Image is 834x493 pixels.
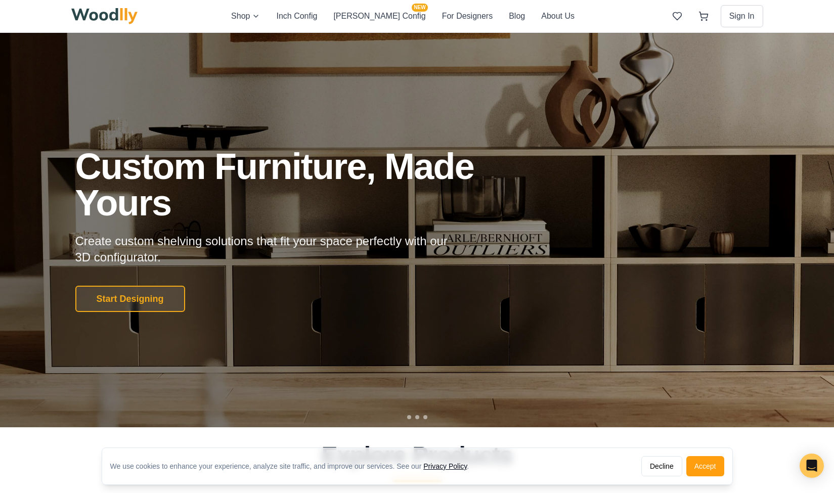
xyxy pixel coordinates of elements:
p: Create custom shelving solutions that fit your space perfectly with our 3D configurator. [75,233,464,265]
h2: Explore Products [75,443,759,468]
button: Shop [231,10,260,23]
span: NEW [412,4,427,12]
button: Blog [509,10,525,23]
button: Start Designing [75,286,185,312]
h1: Custom Furniture, Made Yours [75,148,529,221]
a: Privacy Policy [423,462,467,470]
button: [PERSON_NAME] ConfigNEW [333,10,425,23]
button: For Designers [442,10,493,23]
button: Inch Config [276,10,317,23]
button: About Us [541,10,575,23]
img: Woodlly [71,8,138,24]
button: Accept [686,456,724,476]
button: Sign In [721,5,763,27]
div: We use cookies to enhance your experience, analyze site traffic, and improve our services. See our . [110,461,477,471]
div: Open Intercom Messenger [800,454,824,478]
button: Decline [641,456,682,476]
